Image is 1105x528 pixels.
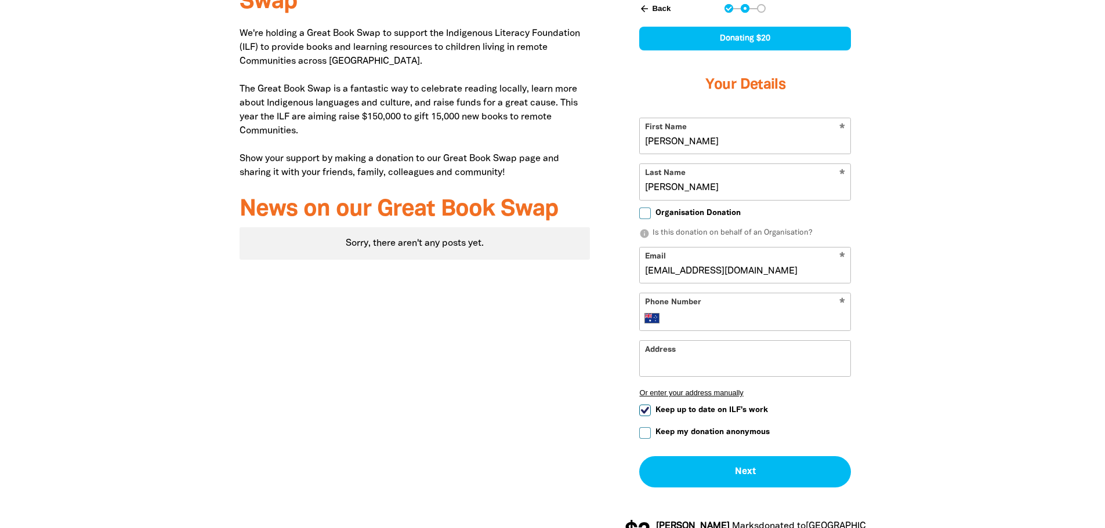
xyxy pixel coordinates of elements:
[655,405,768,416] span: Keep up to date on ILF's work
[240,227,590,260] div: Sorry, there aren't any posts yet.
[639,228,650,239] i: info
[639,207,651,219] input: Organisation Donation
[839,298,845,309] i: Required
[639,228,851,239] p: Is this donation on behalf of an Organisation?
[240,27,590,180] p: We're holding a Great Book Swap to support the Indigenous Literacy Foundation (ILF) to provide bo...
[240,227,590,260] div: Paginated content
[639,456,851,487] button: Next
[655,427,770,438] span: Keep my donation anonymous
[741,4,749,13] button: Navigate to step 2 of 3 to enter your details
[639,27,851,50] div: Donating $20
[639,3,650,14] i: arrow_back
[639,427,651,439] input: Keep my donation anonymous
[639,388,851,397] button: Or enter your address manually
[639,405,651,416] input: Keep up to date on ILF's work
[655,207,741,219] span: Organisation Donation
[240,197,590,223] h3: News on our Great Book Swap
[757,4,766,13] button: Navigate to step 3 of 3 to enter your payment details
[639,62,851,108] h3: Your Details
[724,4,733,13] button: Navigate to step 1 of 3 to enter your donation amount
